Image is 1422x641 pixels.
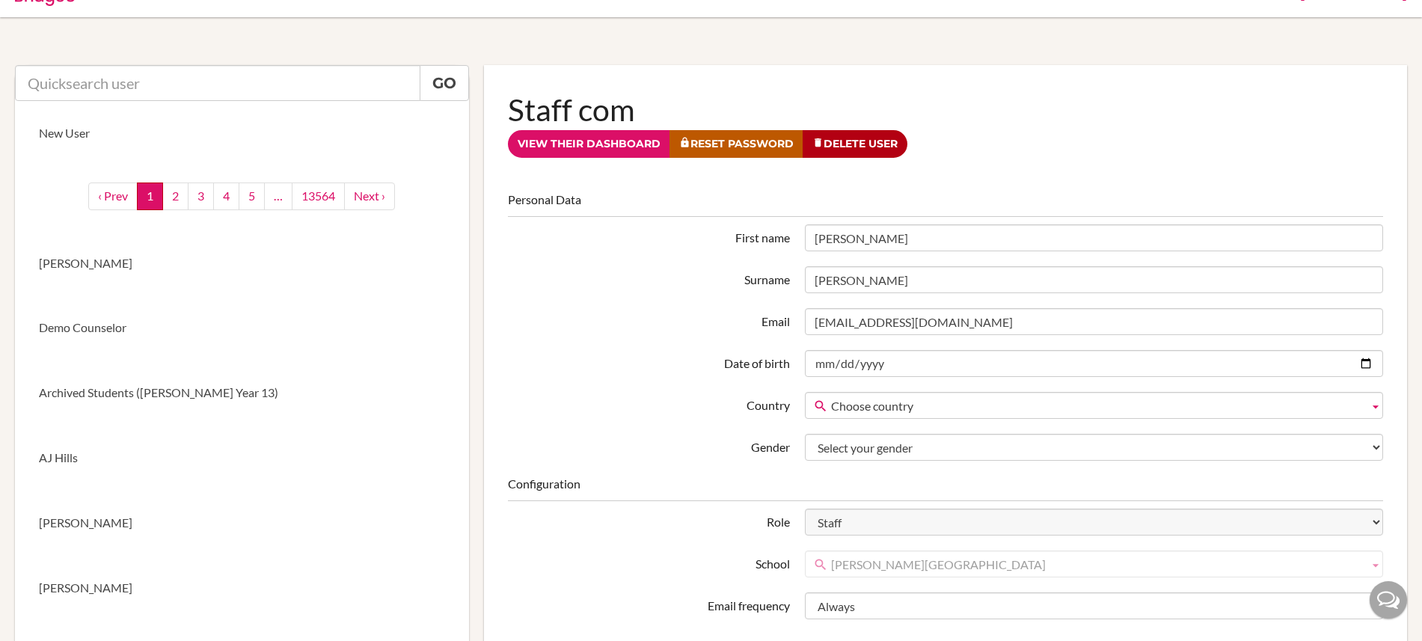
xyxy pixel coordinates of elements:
[500,550,797,573] label: School
[162,183,189,210] a: 2
[669,130,803,158] a: Reset Password
[292,183,345,210] a: 13564
[213,183,239,210] a: 4
[500,308,797,331] label: Email
[15,231,469,296] a: [PERSON_NAME]
[15,556,469,621] a: [PERSON_NAME]
[500,592,797,615] label: Email frequency
[500,350,797,372] label: Date of birth
[508,191,1383,217] legend: Personal Data
[15,361,469,426] a: Archived Students ([PERSON_NAME] Year 13)
[188,183,214,210] a: 3
[500,392,797,414] label: Country
[500,224,797,247] label: First name
[831,393,1363,420] span: Choose country
[264,183,292,210] a: …
[88,183,138,210] a: ‹ Prev
[239,183,265,210] a: 5
[420,65,469,101] a: Go
[508,476,1383,501] legend: Configuration
[831,551,1363,578] span: [PERSON_NAME][GEOGRAPHIC_DATA]
[34,10,65,24] span: Help
[137,183,163,210] a: 1
[803,130,907,158] a: Delete User
[500,266,797,289] label: Surname
[500,509,797,531] label: Role
[15,295,469,361] a: Demo Counselor
[15,101,469,166] a: New User
[15,426,469,491] a: AJ Hills
[15,65,420,101] input: Quicksearch user
[15,491,469,556] a: [PERSON_NAME]
[508,130,670,158] a: View their dashboard
[344,183,395,210] a: next
[500,434,797,456] label: Gender
[508,89,1383,130] h1: Staff com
